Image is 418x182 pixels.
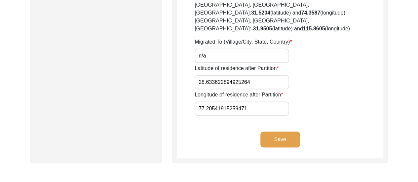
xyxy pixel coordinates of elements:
button: Save [260,131,300,147]
b: 115.8605 [303,26,325,31]
label: Longitude of residence after Partition [195,91,283,99]
b: -31.9505 [251,26,272,31]
b: 74.3587 [301,10,320,16]
label: Latitude of residence after Partition [195,64,279,72]
b: 31.5204 [251,10,270,16]
label: Migrated To (Village/City, State, Country) [195,38,292,46]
